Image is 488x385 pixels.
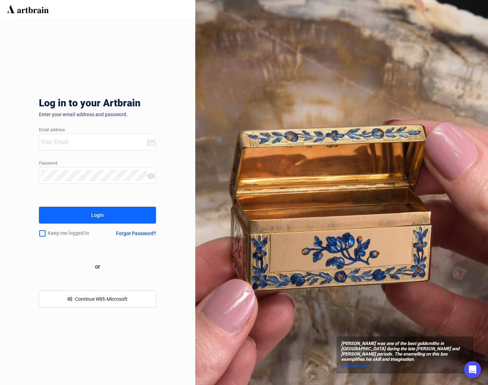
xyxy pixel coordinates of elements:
[39,128,156,133] div: Email address
[39,161,156,166] div: Password
[341,363,369,368] span: @christiesinc
[39,112,156,117] div: Enter your email address and password.
[464,361,481,378] div: Open Intercom Messenger
[75,296,128,302] span: Continue With Microsoft
[341,341,469,362] span: [PERSON_NAME] was one of the best goldsmiths in [GEOGRAPHIC_DATA] during the late [PERSON_NAME] a...
[39,98,249,112] div: Log in to your Artbrain
[39,291,156,307] button: windowsContinue With Microsoft
[91,210,104,221] div: Login
[41,137,147,148] input: Your Email
[341,362,469,369] a: @christiesinc
[39,207,156,224] button: Login
[116,231,156,236] div: Forgot Password?
[67,297,72,301] span: windows
[39,226,103,241] div: Keep me logged in
[89,262,106,271] span: or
